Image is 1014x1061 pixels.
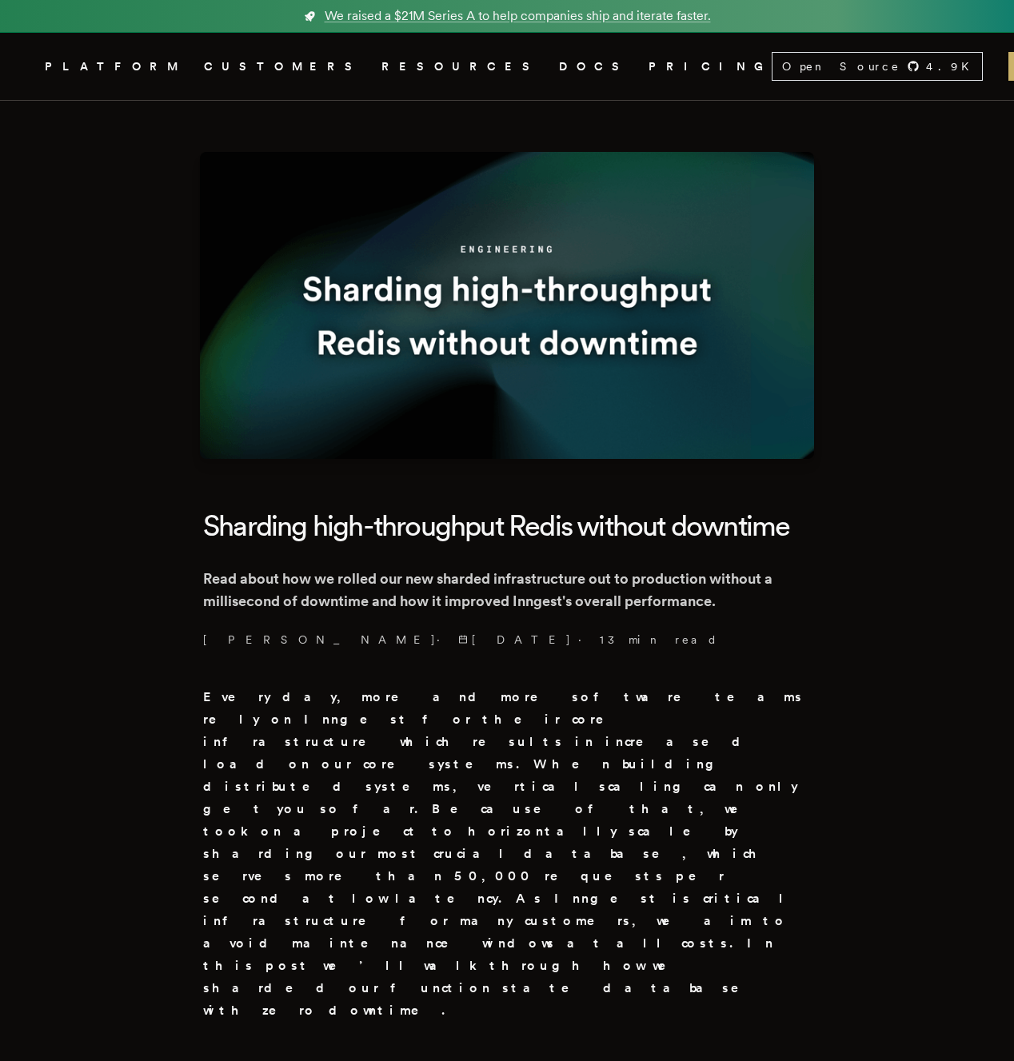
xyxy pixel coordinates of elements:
span: 13 min read [600,632,718,648]
span: 4.9 K [926,58,979,74]
strong: Every day, more and more software teams rely on Inngest for their core infrastructure which resul... [203,689,804,1018]
p: [PERSON_NAME] · · [203,632,811,648]
span: [DATE] [458,632,572,648]
span: Open Source [782,58,900,74]
a: PRICING [649,57,772,77]
a: CUSTOMERS [204,57,362,77]
button: PLATFORM [45,57,185,77]
span: We raised a $21M Series A to help companies ship and iterate faster. [325,6,711,26]
h1: Sharding high-throughput Redis without downtime [203,497,811,555]
button: RESOURCES [381,57,540,77]
a: DOCS [559,57,629,77]
img: Featured image for Sharding high-throughput Redis without downtime blog post [200,152,814,459]
p: Read about how we rolled our new sharded infrastructure out to production without a millisecond o... [203,568,811,612]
